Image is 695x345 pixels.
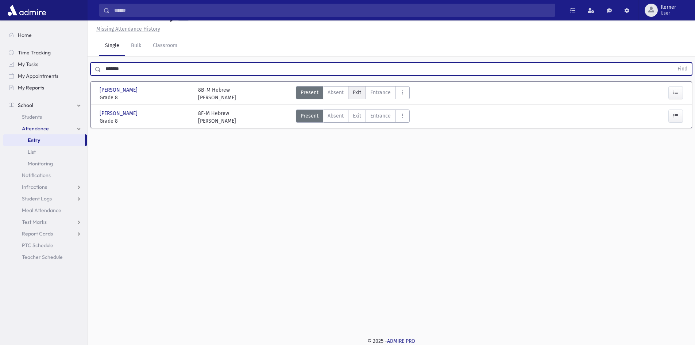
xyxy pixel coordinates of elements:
[100,86,139,94] span: [PERSON_NAME]
[3,216,87,228] a: Test Marks
[3,82,87,93] a: My Reports
[125,36,147,56] a: Bulk
[22,242,53,249] span: PTC Schedule
[110,4,555,17] input: Search
[100,117,191,125] span: Grade 8
[3,204,87,216] a: Meal Attendance
[3,251,87,263] a: Teacher Schedule
[28,137,40,143] span: Entry
[100,110,139,117] span: [PERSON_NAME]
[3,181,87,193] a: Infractions
[99,36,125,56] a: Single
[18,32,32,38] span: Home
[3,99,87,111] a: School
[28,149,36,155] span: List
[147,36,183,56] a: Classroom
[18,73,58,79] span: My Appointments
[673,63,692,75] button: Find
[328,89,344,96] span: Absent
[22,195,52,202] span: Student Logs
[6,3,48,18] img: AdmirePro
[3,228,87,239] a: Report Cards
[301,112,318,120] span: Present
[3,193,87,204] a: Student Logs
[22,125,49,132] span: Attendance
[3,47,87,58] a: Time Tracking
[18,49,51,56] span: Time Tracking
[3,123,87,134] a: Attendance
[3,239,87,251] a: PTC Schedule
[3,158,87,169] a: Monitoring
[100,94,191,101] span: Grade 8
[198,110,236,125] div: 8F-M Hebrew [PERSON_NAME]
[661,10,676,16] span: User
[661,4,676,10] span: flerner
[3,169,87,181] a: Notifications
[296,86,410,101] div: AttTypes
[328,112,344,120] span: Absent
[370,112,391,120] span: Entrance
[353,112,361,120] span: Exit
[18,61,38,68] span: My Tasks
[22,172,51,179] span: Notifications
[22,184,47,190] span: Infractions
[99,337,683,345] div: © 2025 -
[370,89,391,96] span: Entrance
[22,207,61,214] span: Meal Attendance
[198,86,236,101] div: 8B-M Hebrew [PERSON_NAME]
[3,111,87,123] a: Students
[96,26,160,32] u: Missing Attendance History
[18,102,33,108] span: School
[18,84,44,91] span: My Reports
[22,219,47,225] span: Test Marks
[22,114,42,120] span: Students
[28,160,53,167] span: Monitoring
[301,89,318,96] span: Present
[3,134,85,146] a: Entry
[3,146,87,158] a: List
[3,70,87,82] a: My Appointments
[353,89,361,96] span: Exit
[22,254,63,260] span: Teacher Schedule
[22,230,53,237] span: Report Cards
[3,58,87,70] a: My Tasks
[93,26,160,32] a: Missing Attendance History
[296,110,410,125] div: AttTypes
[3,29,87,41] a: Home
